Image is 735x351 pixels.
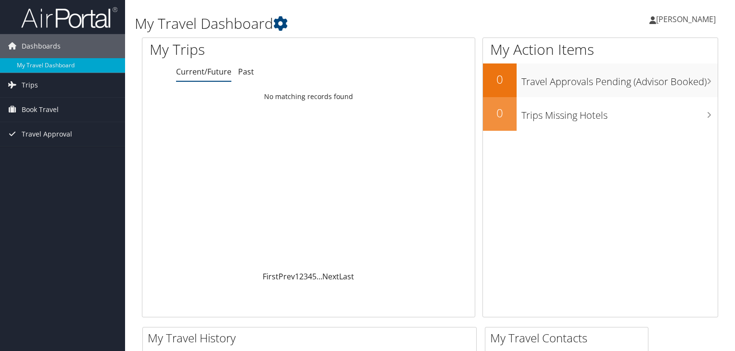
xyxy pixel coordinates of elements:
[279,271,295,282] a: Prev
[308,271,312,282] a: 4
[22,98,59,122] span: Book Travel
[656,14,716,25] span: [PERSON_NAME]
[135,13,529,34] h1: My Travel Dashboard
[22,34,61,58] span: Dashboards
[339,271,354,282] a: Last
[304,271,308,282] a: 3
[142,88,475,105] td: No matching records found
[312,271,317,282] a: 5
[490,330,648,346] h2: My Travel Contacts
[22,73,38,97] span: Trips
[483,39,718,60] h1: My Action Items
[148,330,476,346] h2: My Travel History
[176,66,231,77] a: Current/Future
[483,71,517,88] h2: 0
[22,122,72,146] span: Travel Approval
[322,271,339,282] a: Next
[317,271,322,282] span: …
[299,271,304,282] a: 2
[521,104,718,122] h3: Trips Missing Hotels
[21,6,117,29] img: airportal-logo.png
[521,70,718,88] h3: Travel Approvals Pending (Advisor Booked)
[150,39,329,60] h1: My Trips
[295,271,299,282] a: 1
[483,63,718,97] a: 0Travel Approvals Pending (Advisor Booked)
[483,97,718,131] a: 0Trips Missing Hotels
[649,5,725,34] a: [PERSON_NAME]
[263,271,279,282] a: First
[238,66,254,77] a: Past
[483,105,517,121] h2: 0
